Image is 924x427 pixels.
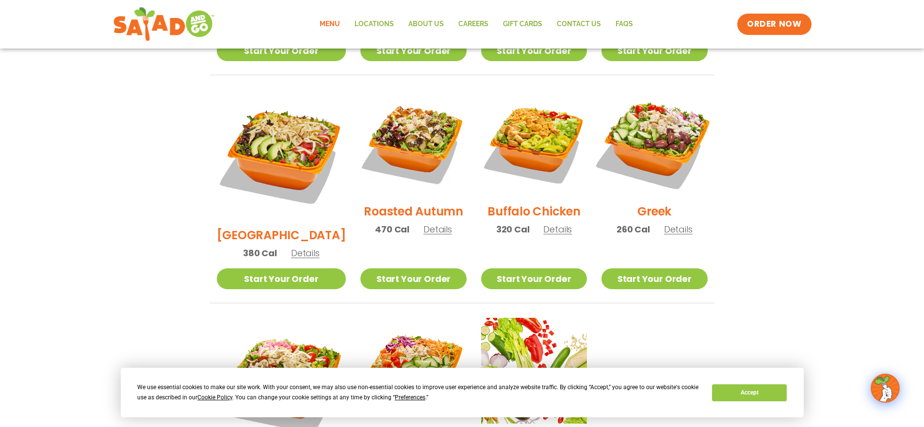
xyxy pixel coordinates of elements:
h2: [GEOGRAPHIC_DATA] [217,227,346,244]
a: Start Your Order [217,40,346,61]
h2: Buffalo Chicken [487,203,580,220]
span: 320 Cal [496,223,530,236]
a: Start Your Order [360,268,466,289]
img: Product photo for Thai Salad [360,318,466,424]
div: We use essential cookies to make our site work. With your consent, we may also use non-essential ... [137,382,700,403]
span: 380 Cal [243,246,277,260]
span: Preferences [395,394,425,401]
a: GIFT CARDS [496,13,550,35]
a: ORDER NOW [737,14,811,35]
a: Careers [451,13,496,35]
a: Start Your Order [217,268,346,289]
span: ORDER NOW [747,18,801,30]
a: Start Your Order [601,268,707,289]
a: Start Your Order [481,40,587,61]
img: Product photo for BBQ Ranch Salad [217,90,346,219]
h2: Roasted Autumn [364,203,463,220]
a: Start Your Order [601,40,707,61]
img: Product photo for Build Your Own [481,318,587,424]
a: Locations [347,13,401,35]
span: 470 Cal [375,223,409,236]
a: About Us [401,13,451,35]
button: Accept [712,384,787,401]
a: Contact Us [550,13,608,35]
a: FAQs [608,13,640,35]
span: Details [664,223,693,235]
span: Details [543,223,572,235]
a: Menu [312,13,347,35]
span: Cookie Policy [197,394,232,401]
img: Product photo for Roasted Autumn Salad [360,90,466,196]
div: Cookie Consent Prompt [121,368,804,417]
img: Product photo for Buffalo Chicken Salad [481,90,587,196]
img: wpChatIcon [872,375,899,402]
a: Start Your Order [481,268,587,289]
span: Details [291,247,320,259]
img: Product photo for Greek Salad [592,81,716,205]
h2: Greek [637,203,671,220]
span: Details [423,223,452,235]
img: new-SAG-logo-768×292 [113,5,215,44]
nav: Menu [312,13,640,35]
span: 260 Cal [616,223,650,236]
a: Start Your Order [360,40,466,61]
